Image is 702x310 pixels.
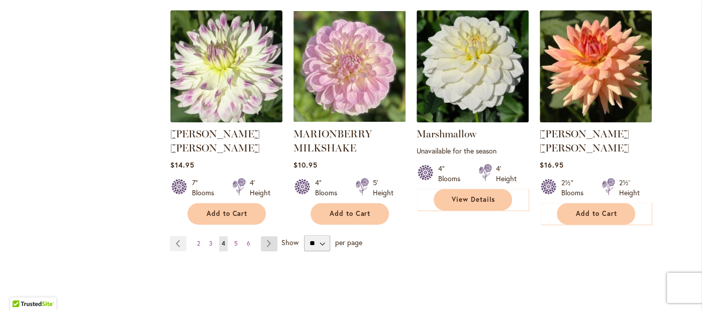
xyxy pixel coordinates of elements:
span: 2 [197,240,200,247]
a: MARIONBERRY MILKSHAKE [293,115,406,124]
a: 3 [207,236,215,251]
img: MARIONBERRY MILKSHAKE [293,10,406,122]
a: 6 [244,236,253,251]
button: Add to Cart [557,203,635,224]
a: 2 [194,236,203,251]
div: 5' Height [373,178,393,198]
span: View Details [452,195,495,204]
span: 3 [209,240,213,247]
button: Add to Cart [311,203,389,224]
a: Mary Jo [540,115,652,124]
div: 4" Blooms [438,164,466,184]
p: Unavailable for the season [417,146,529,156]
iframe: Launch Accessibility Center [8,274,36,302]
a: [PERSON_NAME] [PERSON_NAME] [170,128,260,154]
span: $16.95 [540,160,564,170]
a: MARIONBERRY MILKSHAKE [293,128,372,154]
a: Marshmallow [417,128,476,140]
div: 4' Height [250,178,270,198]
span: Add to Cart [330,209,371,218]
img: Mary Jo [540,10,652,122]
span: 5 [234,240,238,247]
a: [PERSON_NAME] [PERSON_NAME] [540,128,629,154]
div: 4' Height [496,164,517,184]
span: Add to Cart [207,209,248,218]
a: 5 [232,236,240,251]
span: 4 [222,240,225,247]
a: Marshmallow [417,115,529,124]
div: 7" Blooms [192,178,220,198]
span: Show [281,238,298,247]
a: MARGARET ELLEN [170,115,282,124]
a: View Details [434,189,512,210]
div: 2½' Height [619,178,640,198]
span: per page [335,238,362,247]
span: $14.95 [170,160,194,170]
div: 2½" Blooms [561,178,589,198]
img: MARGARET ELLEN [170,10,282,122]
span: $10.95 [293,160,318,170]
div: 4" Blooms [315,178,343,198]
button: Add to Cart [187,203,266,224]
img: Marshmallow [417,10,529,122]
span: 6 [247,240,250,247]
span: Add to Cart [576,209,617,218]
